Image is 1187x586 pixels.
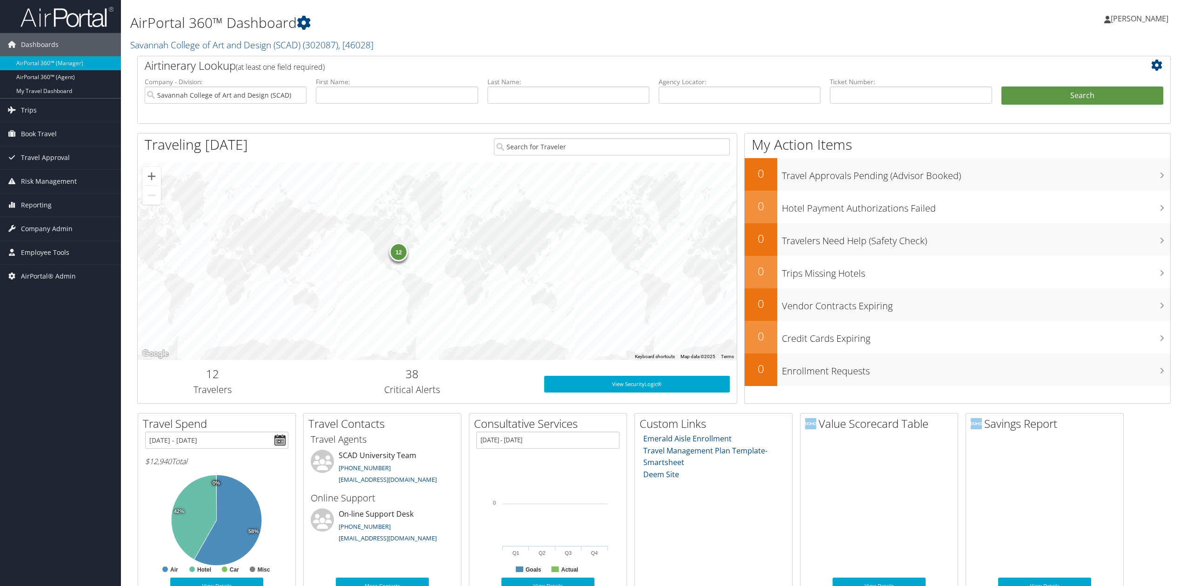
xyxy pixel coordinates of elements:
[643,433,732,444] a: Emerald Aisle Enrollment
[294,383,530,396] h3: Critical Alerts
[306,450,459,488] li: SCAD University Team
[21,146,70,169] span: Travel Approval
[591,550,598,556] text: Q4
[145,366,280,382] h2: 12
[21,170,77,193] span: Risk Management
[339,464,391,472] a: [PHONE_NUMBER]
[745,263,777,279] h2: 0
[745,256,1170,288] a: 0Trips Missing Hotels
[544,376,730,393] a: View SecurityLogic®
[745,135,1170,154] h1: My Action Items
[745,223,1170,256] a: 0Travelers Need Help (Safety Check)
[21,33,59,56] span: Dashboards
[782,165,1170,182] h3: Travel Approvals Pending (Advisor Booked)
[745,296,777,312] h2: 0
[174,509,184,514] tspan: 42%
[236,62,325,72] span: (at least one field required)
[782,295,1170,313] h3: Vendor Contracts Expiring
[316,77,478,87] label: First Name:
[721,354,734,359] a: Terms (opens in new tab)
[21,122,57,146] span: Book Travel
[339,534,437,542] a: [EMAIL_ADDRESS][DOMAIN_NAME]
[782,230,1170,247] h3: Travelers Need Help (Safety Check)
[487,77,649,87] label: Last Name:
[745,231,777,246] h2: 0
[308,416,461,432] h2: Travel Contacts
[782,197,1170,215] h3: Hotel Payment Authorizations Failed
[745,353,1170,386] a: 0Enrollment Requests
[565,550,572,556] text: Q3
[474,416,627,432] h2: Consultative Services
[21,193,52,217] span: Reporting
[745,198,777,214] h2: 0
[145,383,280,396] h3: Travelers
[971,416,1123,432] h2: Savings Report
[659,77,820,87] label: Agency Locator:
[303,39,338,51] span: ( 302087 )
[294,366,530,382] h2: 38
[145,456,288,466] h6: Total
[248,529,259,534] tspan: 58%
[197,566,211,573] text: Hotel
[643,446,767,468] a: Travel Management Plan Template- Smartsheet
[745,158,1170,191] a: 0Travel Approvals Pending (Advisor Booked)
[513,550,520,556] text: Q1
[805,418,816,429] img: domo-logo.png
[21,99,37,122] span: Trips
[680,354,715,359] span: Map data ©2025
[140,348,171,360] a: Open this area in Google Maps (opens a new window)
[142,186,161,205] button: Zoom out
[745,321,1170,353] a: 0Credit Cards Expiring
[782,327,1170,345] h3: Credit Cards Expiring
[130,39,373,51] a: Savannah College of Art and Design (SCAD)
[140,348,171,360] img: Google
[539,550,546,556] text: Q2
[782,360,1170,378] h3: Enrollment Requests
[493,500,496,506] tspan: 0
[143,416,295,432] h2: Travel Spend
[170,566,178,573] text: Air
[640,416,792,432] h2: Custom Links
[745,328,777,344] h2: 0
[145,77,307,87] label: Company - Division:
[213,480,220,486] tspan: 0%
[145,58,1077,73] h2: Airtinerary Lookup
[1111,13,1168,24] span: [PERSON_NAME]
[21,241,69,264] span: Employee Tools
[1104,5,1178,33] a: [PERSON_NAME]
[311,433,454,446] h3: Travel Agents
[494,138,730,155] input: Search for Traveler
[21,265,76,288] span: AirPortal® Admin
[971,418,982,429] img: domo-logo.png
[145,135,248,154] h1: Traveling [DATE]
[745,166,777,181] h2: 0
[20,6,113,28] img: airportal-logo.png
[389,243,408,261] div: 12
[130,13,828,33] h1: AirPortal 360™ Dashboard
[805,416,958,432] h2: Value Scorecard Table
[142,167,161,186] button: Zoom in
[782,262,1170,280] h3: Trips Missing Hotels
[339,522,391,531] a: [PHONE_NUMBER]
[338,39,373,51] span: , [ 46028 ]
[561,566,578,573] text: Actual
[306,508,459,546] li: On-line Support Desk
[21,217,73,240] span: Company Admin
[830,77,992,87] label: Ticket Number:
[230,566,239,573] text: Car
[745,361,777,377] h2: 0
[258,566,270,573] text: Misc
[745,288,1170,321] a: 0Vendor Contracts Expiring
[311,492,454,505] h3: Online Support
[635,353,675,360] button: Keyboard shortcuts
[643,469,679,479] a: Deem Site
[745,191,1170,223] a: 0Hotel Payment Authorizations Failed
[526,566,541,573] text: Goals
[339,475,437,484] a: [EMAIL_ADDRESS][DOMAIN_NAME]
[145,456,172,466] span: $12,940
[1001,87,1163,105] button: Search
